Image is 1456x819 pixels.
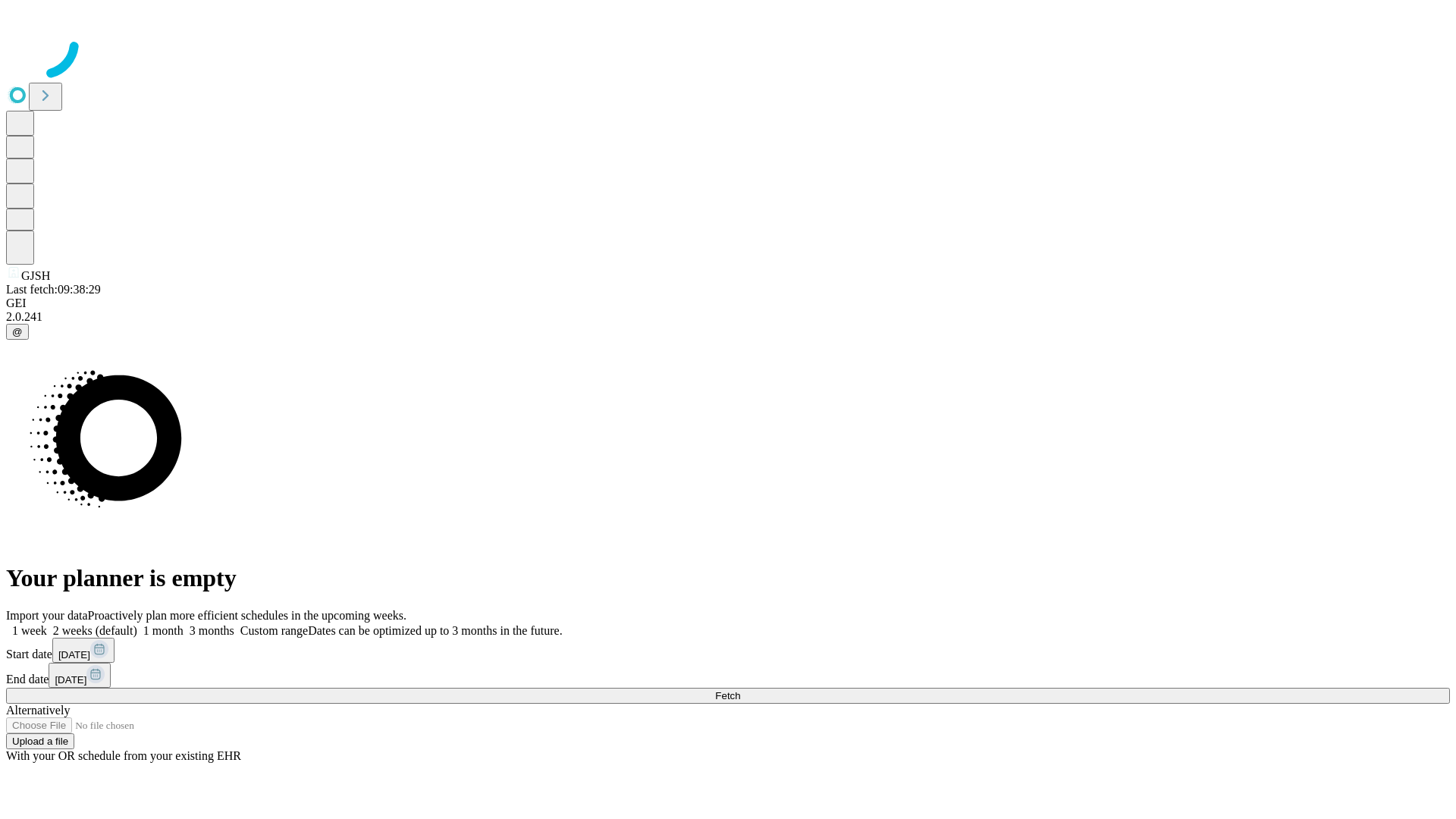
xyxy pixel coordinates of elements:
[6,310,1450,324] div: 2.0.241
[12,326,23,337] span: @
[308,624,562,637] span: Dates can be optimized up to 3 months in the future.
[6,564,1450,592] h1: Your planner is empty
[143,624,184,637] span: 1 month
[6,638,1450,663] div: Start date
[6,283,101,296] span: Last fetch: 09:38:29
[6,609,88,622] span: Import your data
[49,663,111,688] button: [DATE]
[12,624,47,637] span: 1 week
[6,749,241,762] span: With your OR schedule from your existing EHR
[6,663,1450,688] div: End date
[21,269,50,282] span: GJSH
[53,624,137,637] span: 2 weeks (default)
[88,609,406,622] span: Proactively plan more efficient schedules in the upcoming weeks.
[6,733,74,749] button: Upload a file
[715,690,740,701] span: Fetch
[55,674,86,686] span: [DATE]
[6,688,1450,704] button: Fetch
[58,649,90,661] span: [DATE]
[190,624,234,637] span: 3 months
[240,624,308,637] span: Custom range
[52,638,115,663] button: [DATE]
[6,297,1450,310] div: GEI
[6,324,29,340] button: @
[6,704,70,717] span: Alternatively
